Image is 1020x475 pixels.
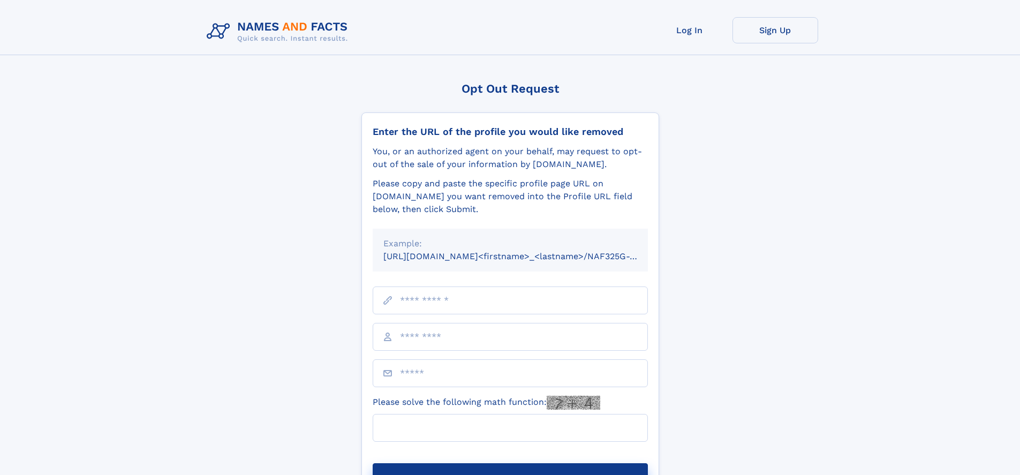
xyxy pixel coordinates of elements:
[373,145,648,171] div: You, or an authorized agent on your behalf, may request to opt-out of the sale of your informatio...
[373,177,648,216] div: Please copy and paste the specific profile page URL on [DOMAIN_NAME] you want removed into the Pr...
[373,126,648,138] div: Enter the URL of the profile you would like removed
[361,82,659,95] div: Opt Out Request
[383,237,637,250] div: Example:
[202,17,357,46] img: Logo Names and Facts
[383,251,668,261] small: [URL][DOMAIN_NAME]<firstname>_<lastname>/NAF325G-xxxxxxxx
[373,396,600,410] label: Please solve the following math function:
[732,17,818,43] a: Sign Up
[647,17,732,43] a: Log In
